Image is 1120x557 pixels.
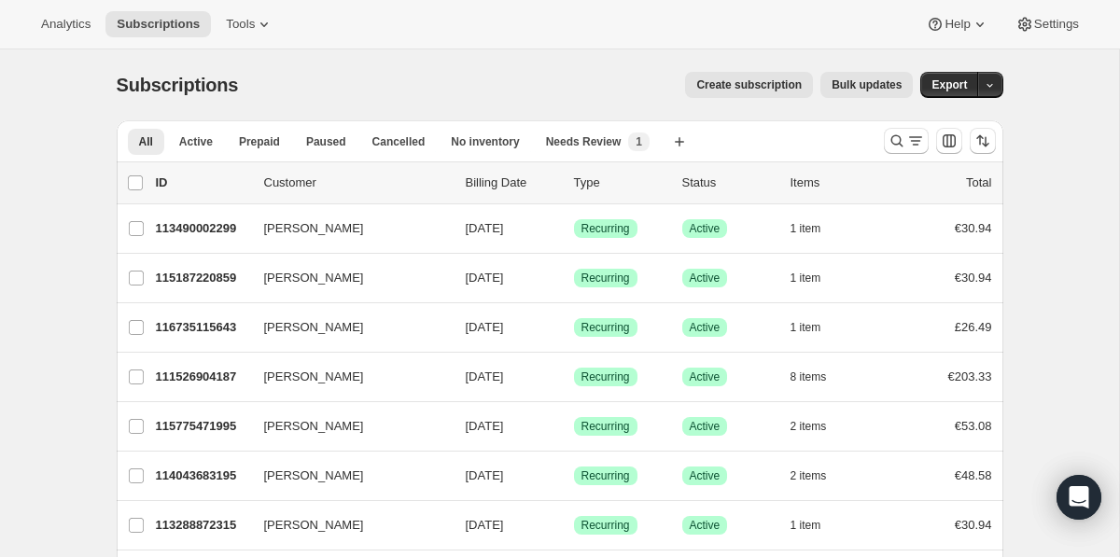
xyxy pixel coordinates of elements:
div: 114043683195[PERSON_NAME][DATE]SuccessRecurringSuccessActive2 items€48.58 [156,463,992,489]
span: Recurring [581,518,630,533]
span: 1 item [791,271,821,285]
span: Create subscription [696,77,802,92]
span: Subscriptions [117,75,239,95]
span: No inventory [451,134,519,149]
div: Items [791,174,884,192]
span: [DATE] [466,369,504,383]
button: 2 items [791,413,847,439]
span: All [139,134,153,149]
button: Export [920,72,978,98]
p: 115775471995 [156,417,249,436]
span: €48.58 [955,468,992,482]
span: €30.94 [955,221,992,235]
span: Paused [306,134,346,149]
span: [DATE] [466,419,504,433]
span: Recurring [581,419,630,434]
button: Analytics [30,11,102,37]
span: Active [690,419,721,434]
span: [PERSON_NAME] [264,318,364,337]
span: Recurring [581,369,630,384]
p: 111526904187 [156,368,249,386]
button: Tools [215,11,285,37]
span: 1 [636,134,642,149]
span: 1 item [791,320,821,335]
div: Open Intercom Messenger [1057,475,1101,520]
span: €30.94 [955,271,992,285]
span: [PERSON_NAME] [264,417,364,436]
button: [PERSON_NAME] [253,411,440,441]
p: 113490002299 [156,219,249,238]
span: [DATE] [466,468,504,482]
span: Tools [226,17,255,32]
button: Search and filter results [884,128,929,154]
button: 2 items [791,463,847,489]
span: Export [931,77,967,92]
span: [DATE] [466,518,504,532]
span: [PERSON_NAME] [264,516,364,535]
p: Status [682,174,776,192]
button: Create subscription [685,72,813,98]
div: 113288872315[PERSON_NAME][DATE]SuccessRecurringSuccessActive1 item€30.94 [156,512,992,538]
button: [PERSON_NAME] [253,263,440,293]
p: 114043683195 [156,466,249,485]
button: Create new view [665,129,694,155]
button: Customize table column order and visibility [936,128,962,154]
button: [PERSON_NAME] [253,362,440,392]
div: 111526904187[PERSON_NAME][DATE]SuccessRecurringSuccessActive8 items€203.33 [156,364,992,390]
span: €53.08 [955,419,992,433]
div: 115187220859[PERSON_NAME][DATE]SuccessRecurringSuccessActive1 item€30.94 [156,265,992,291]
span: [DATE] [466,221,504,235]
span: 2 items [791,419,827,434]
span: Active [690,320,721,335]
span: Active [690,369,721,384]
span: Needs Review [546,134,622,149]
p: 115187220859 [156,269,249,287]
p: Billing Date [466,174,559,192]
div: 113490002299[PERSON_NAME][DATE]SuccessRecurringSuccessActive1 item€30.94 [156,216,992,242]
span: [PERSON_NAME] [264,368,364,386]
span: Settings [1034,17,1079,32]
div: Type [574,174,667,192]
button: [PERSON_NAME] [253,313,440,342]
span: Active [690,518,721,533]
span: Active [179,134,213,149]
button: Settings [1004,11,1090,37]
button: 8 items [791,364,847,390]
span: €30.94 [955,518,992,532]
span: Analytics [41,17,91,32]
span: Recurring [581,271,630,285]
p: 116735115643 [156,318,249,337]
span: Bulk updates [832,77,902,92]
span: [DATE] [466,320,504,334]
span: 1 item [791,518,821,533]
span: Recurring [581,320,630,335]
button: Help [915,11,1000,37]
span: Subscriptions [117,17,200,32]
button: 1 item [791,216,842,242]
span: [PERSON_NAME] [264,219,364,238]
span: Active [690,221,721,236]
button: 1 item [791,512,842,538]
div: IDCustomerBilling DateTypeStatusItemsTotal [156,174,992,192]
div: 116735115643[PERSON_NAME][DATE]SuccessRecurringSuccessActive1 item£26.49 [156,314,992,341]
button: Subscriptions [105,11,211,37]
button: [PERSON_NAME] [253,214,440,244]
button: Sort the results [970,128,996,154]
button: [PERSON_NAME] [253,510,440,540]
span: Prepaid [239,134,280,149]
div: 115775471995[PERSON_NAME][DATE]SuccessRecurringSuccessActive2 items€53.08 [156,413,992,439]
p: ID [156,174,249,192]
span: Recurring [581,468,630,483]
span: Active [690,271,721,285]
span: [PERSON_NAME] [264,466,364,485]
span: 1 item [791,221,821,236]
span: [PERSON_NAME] [264,269,364,287]
p: Total [966,174,991,192]
button: 1 item [791,314,842,341]
span: Cancelled [372,134,426,149]
span: 2 items [791,468,827,483]
button: [PERSON_NAME] [253,461,440,491]
p: Customer [264,174,451,192]
button: 1 item [791,265,842,291]
span: €203.33 [948,369,992,383]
